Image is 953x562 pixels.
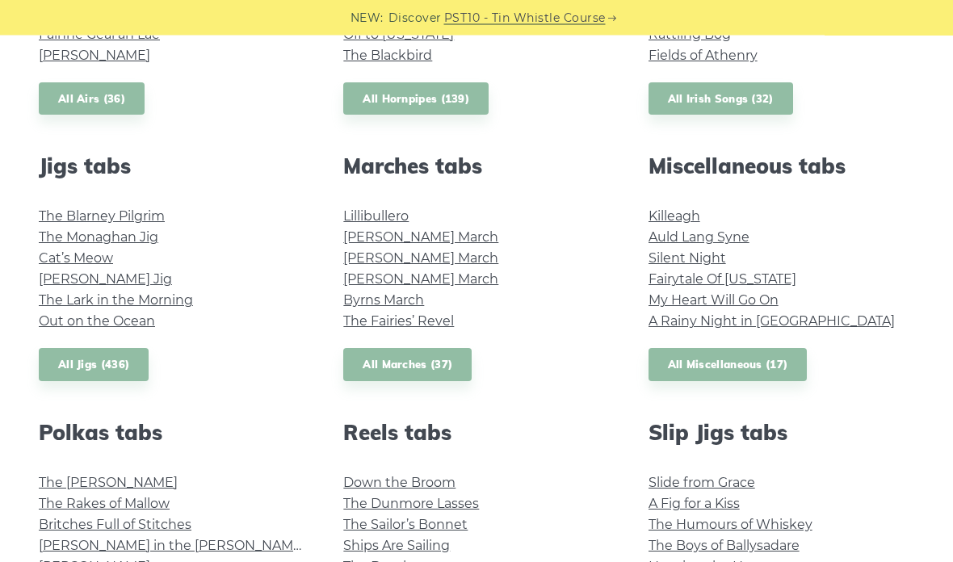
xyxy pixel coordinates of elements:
[444,9,606,27] a: PST10 - Tin Whistle Course
[649,209,700,224] a: Killeagh
[649,251,726,266] a: Silent Night
[39,314,155,329] a: Out on the Ocean
[649,48,758,64] a: Fields of Athenry
[39,349,149,382] a: All Jigs (436)
[388,9,442,27] span: Discover
[39,476,178,491] a: The [PERSON_NAME]
[39,83,145,116] a: All Airs (36)
[649,272,796,287] a: Fairytale Of [US_STATE]
[343,154,609,179] h2: Marches tabs
[343,83,489,116] a: All Hornpipes (139)
[39,293,193,308] a: The Lark in the Morning
[649,293,779,308] a: My Heart Will Go On
[343,230,498,245] a: [PERSON_NAME] March
[343,349,472,382] a: All Marches (37)
[343,293,424,308] a: Byrns March
[39,539,306,554] a: [PERSON_NAME] in the [PERSON_NAME]
[343,497,479,512] a: The Dunmore Lasses
[343,27,454,43] a: Off to [US_STATE]
[343,539,450,554] a: Ships Are Sailing
[649,154,914,179] h2: Miscellaneous tabs
[39,421,304,446] h2: Polkas tabs
[649,230,749,245] a: Auld Lang Syne
[343,476,456,491] a: Down the Broom
[39,518,191,533] a: Britches Full of Stitches
[343,314,454,329] a: The Fairies’ Revel
[649,518,812,533] a: The Humours of Whiskey
[39,497,170,512] a: The Rakes of Mallow
[343,272,498,287] a: [PERSON_NAME] March
[343,251,498,266] a: [PERSON_NAME] March
[649,476,755,491] a: Slide from Grace
[649,421,914,446] h2: Slip Jigs tabs
[39,27,160,43] a: Fáinne Geal an Lae
[39,251,113,266] a: Cat’s Meow
[343,421,609,446] h2: Reels tabs
[39,154,304,179] h2: Jigs tabs
[39,48,150,64] a: [PERSON_NAME]
[649,83,793,116] a: All Irish Songs (32)
[351,9,384,27] span: NEW:
[39,209,165,224] a: The Blarney Pilgrim
[649,314,895,329] a: A Rainy Night in [GEOGRAPHIC_DATA]
[649,27,731,43] a: Rattling Bog
[343,209,409,224] a: Lillibullero
[649,349,808,382] a: All Miscellaneous (17)
[649,539,800,554] a: The Boys of Ballysadare
[39,230,158,245] a: The Monaghan Jig
[343,518,468,533] a: The Sailor’s Bonnet
[649,497,740,512] a: A Fig for a Kiss
[343,48,432,64] a: The Blackbird
[39,272,172,287] a: [PERSON_NAME] Jig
